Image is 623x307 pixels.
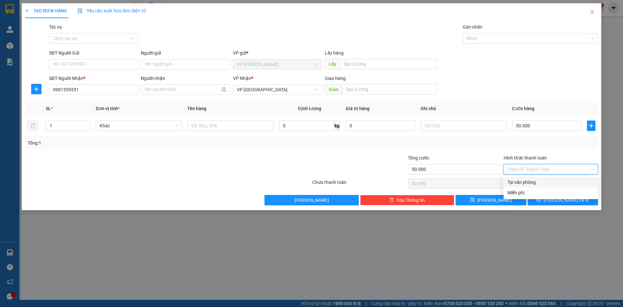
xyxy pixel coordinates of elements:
span: Giao hàng [325,76,346,81]
span: Giao [325,84,342,95]
label: Hình thức thanh toán [504,155,547,160]
span: Đơn vị tính [96,106,120,111]
div: SĐT Người Nhận [49,75,138,82]
span: Khác [100,121,178,131]
span: Lấy hàng [325,50,344,56]
button: Close [583,3,601,21]
span: printer [536,198,541,203]
span: Tên hàng [187,106,206,111]
div: Chưa thanh toán [311,179,407,190]
span: plus [587,123,595,128]
input: Dọc đường [342,84,437,95]
div: Người gửi [141,49,230,57]
input: VD: Bàn, Ghế [187,121,274,131]
span: SL [46,106,51,111]
span: Tổng cước [408,155,429,160]
div: SĐT Người Gửi [49,49,138,57]
button: save[PERSON_NAME] [456,195,526,205]
span: TẠO ĐƠN HÀNG [25,8,67,13]
span: [PERSON_NAME] [294,197,329,204]
span: VP MỘC CHÂU [237,59,318,69]
div: Tại văn phòng [507,179,594,186]
span: delete [389,198,394,203]
th: Ghi chú [418,102,509,115]
div: VP gửi [233,49,322,57]
input: Dọc đường [340,59,437,69]
span: [PERSON_NAME] [477,197,512,204]
input: Ghi Chú [421,121,507,131]
input: 0 [346,121,415,131]
span: Cước hàng [512,106,534,111]
span: Giá trị hàng [346,106,370,111]
div: Tổng: 1 [28,139,240,147]
span: save [470,198,475,203]
button: plus [587,121,595,131]
div: Người nhận [141,75,230,82]
span: VP HÀ NỘI [237,85,318,95]
button: delete [28,121,38,131]
span: close [590,9,595,15]
button: plus [31,84,42,94]
span: VP Nhận [233,76,251,81]
img: icon [78,8,83,14]
span: Lấy [325,59,340,69]
span: [PERSON_NAME] và In [544,197,589,204]
span: plus [31,86,41,92]
div: Miễn phí [507,189,594,196]
span: Yêu cầu xuất hóa đơn điện tử [78,8,146,13]
button: deleteXóa Thông tin [360,195,455,205]
span: plus [25,8,30,13]
label: Gán nhãn [463,24,483,30]
button: printer[PERSON_NAME] và In [528,195,598,205]
span: user-add [221,87,226,92]
label: Tác vụ [49,24,62,30]
span: kg [334,121,340,131]
span: Định lượng [298,106,321,111]
span: Xóa Thông tin [397,197,425,204]
button: [PERSON_NAME] [264,195,359,205]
